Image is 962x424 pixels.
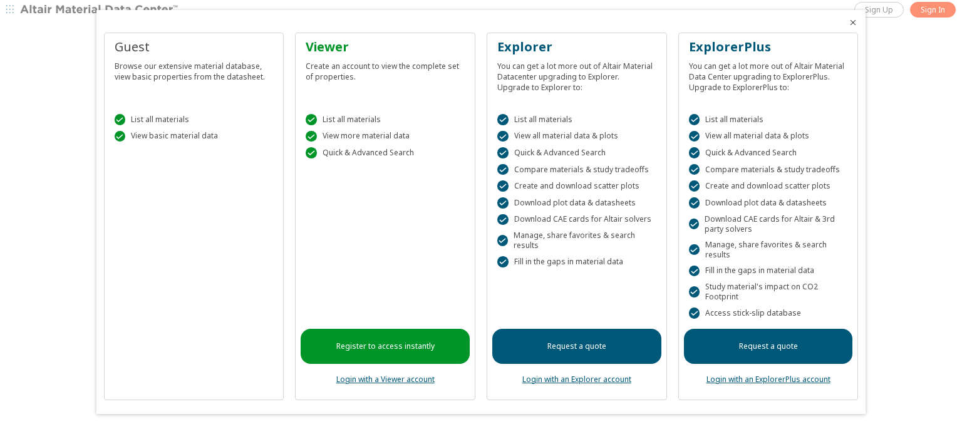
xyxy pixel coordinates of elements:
[497,235,508,246] div: 
[689,282,848,302] div: Study material's impact on CO2 Footprint
[492,329,661,364] a: Request a quote
[301,329,470,364] a: Register to access instantly
[497,147,656,158] div: Quick & Advanced Search
[689,266,848,277] div: Fill in the gaps in material data
[689,244,700,256] div: 
[689,164,848,175] div: Compare materials & study tradeoffs
[497,180,656,192] div: Create and download scatter plots
[689,219,699,230] div: 
[306,131,317,142] div: 
[684,329,853,364] a: Request a quote
[497,131,656,142] div: View all material data & plots
[306,114,465,125] div: List all materials
[497,214,656,225] div: Download CAE cards for Altair solvers
[689,308,848,319] div: Access stick-slip database
[497,131,509,142] div: 
[497,197,509,209] div: 
[497,56,656,93] div: You can get a lot more out of Altair Material Datacenter upgrading to Explorer. Upgrade to Explor...
[497,180,509,192] div: 
[497,164,656,175] div: Compare materials & study tradeoffs
[306,131,465,142] div: View more material data
[689,147,848,158] div: Quick & Advanced Search
[689,114,700,125] div: 
[115,56,274,82] div: Browse our extensive material database, view basic properties from the datasheet.
[497,256,656,267] div: Fill in the gaps in material data
[306,147,465,158] div: Quick & Advanced Search
[689,266,700,277] div: 
[497,114,656,125] div: List all materials
[522,374,631,385] a: Login with an Explorer account
[689,197,700,209] div: 
[689,214,848,234] div: Download CAE cards for Altair & 3rd party solvers
[689,114,848,125] div: List all materials
[306,56,465,82] div: Create an account to view the complete set of properties.
[689,240,848,260] div: Manage, share favorites & search results
[497,164,509,175] div: 
[689,131,700,142] div: 
[497,147,509,158] div: 
[497,114,509,125] div: 
[689,38,848,56] div: ExplorerPlus
[689,180,700,192] div: 
[689,286,700,297] div: 
[689,147,700,158] div: 
[497,197,656,209] div: Download plot data & datasheets
[115,131,274,142] div: View basic material data
[115,114,274,125] div: List all materials
[689,131,848,142] div: View all material data & plots
[306,114,317,125] div: 
[689,164,700,175] div: 
[689,56,848,93] div: You can get a lot more out of Altair Material Data Center upgrading to ExplorerPlus. Upgrade to E...
[115,131,126,142] div: 
[115,38,274,56] div: Guest
[306,147,317,158] div: 
[497,256,509,267] div: 
[497,230,656,251] div: Manage, share favorites & search results
[689,180,848,192] div: Create and download scatter plots
[115,114,126,125] div: 
[497,214,509,225] div: 
[336,374,435,385] a: Login with a Viewer account
[689,197,848,209] div: Download plot data & datasheets
[306,38,465,56] div: Viewer
[848,18,858,28] button: Close
[689,308,700,319] div: 
[706,374,830,385] a: Login with an ExplorerPlus account
[497,38,656,56] div: Explorer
